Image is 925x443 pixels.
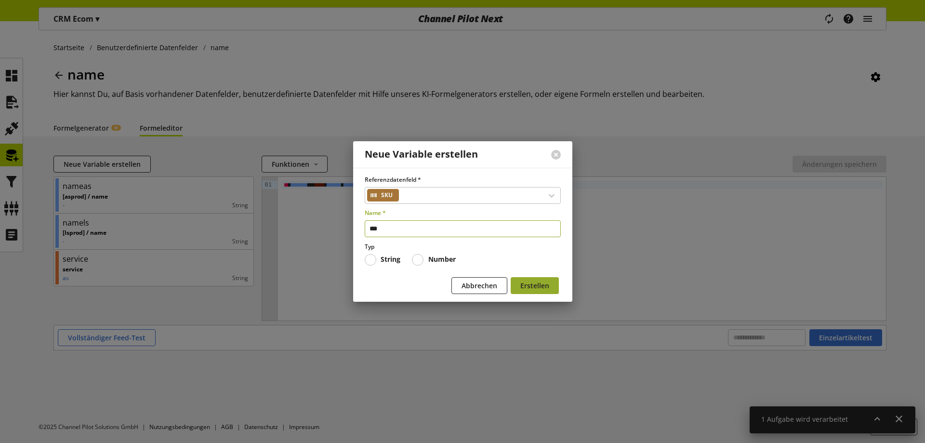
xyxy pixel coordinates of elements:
button: Abbrechen [451,277,507,294]
label: Typ [365,242,561,251]
span: Name * [365,209,386,217]
span: SKU [381,189,393,201]
b: String [381,255,400,264]
span: Erstellen [520,281,549,291]
label: Referenzdatenfeld * [365,175,561,184]
div: Neue Variable erstellen [365,149,478,160]
button: Erstellen [511,277,559,294]
span: Abbrechen [462,281,497,291]
b: Number [428,255,456,264]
